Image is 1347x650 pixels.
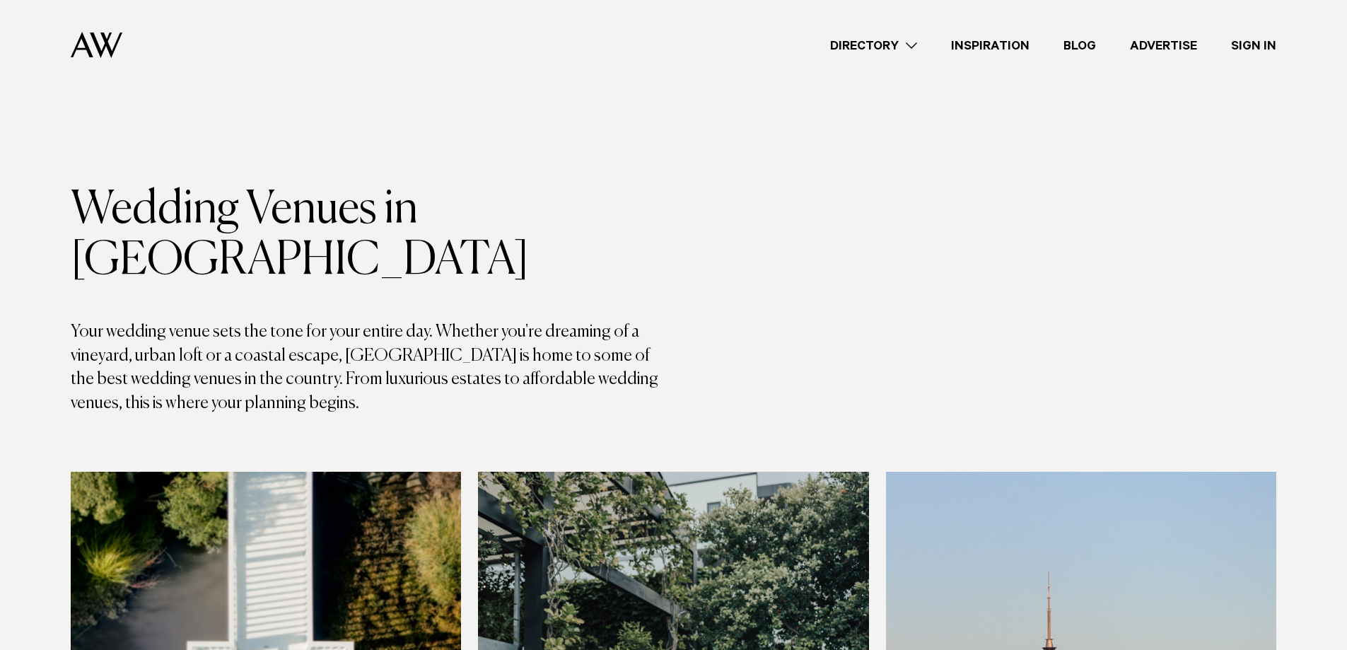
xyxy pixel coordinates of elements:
[1113,36,1214,55] a: Advertise
[71,185,674,286] h1: Wedding Venues in [GEOGRAPHIC_DATA]
[934,36,1046,55] a: Inspiration
[1046,36,1113,55] a: Blog
[71,320,674,415] p: Your wedding venue sets the tone for your entire day. Whether you're dreaming of a vineyard, urba...
[813,36,934,55] a: Directory
[71,32,122,58] img: Auckland Weddings Logo
[1214,36,1293,55] a: Sign In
